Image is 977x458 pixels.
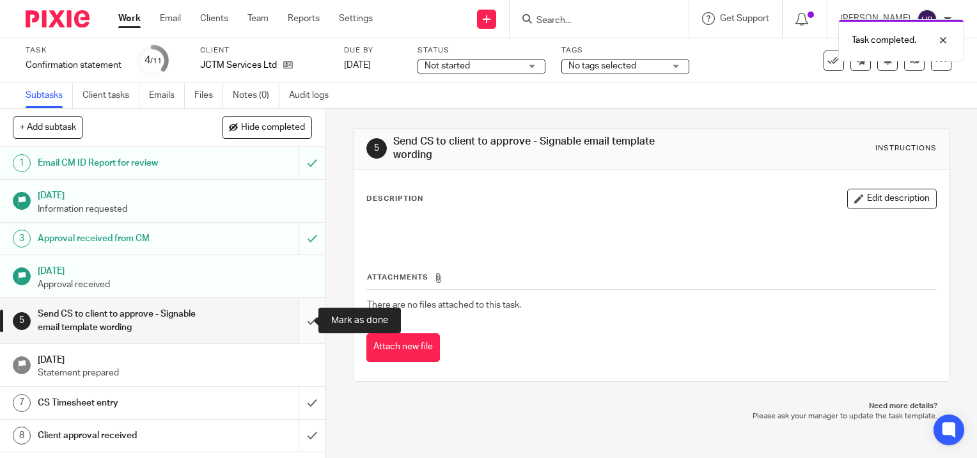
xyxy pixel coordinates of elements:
h1: CS Timesheet entry [38,393,203,413]
div: 4 [145,53,162,68]
label: Due by [344,45,402,56]
p: Approval received [38,278,313,291]
h1: Client approval received [38,426,203,445]
span: Not started [425,61,470,70]
span: There are no files attached to this task. [367,301,521,310]
span: Attachments [367,274,428,281]
a: Team [247,12,269,25]
a: Client tasks [82,83,139,108]
small: /11 [150,58,162,65]
img: Pixie [26,10,90,28]
p: JCTM Services Ltd [200,59,277,72]
h1: Send CS to client to approve - Signable email template wording [38,304,203,337]
span: [DATE] [344,61,371,70]
p: Task completed. [852,34,916,47]
a: Reports [288,12,320,25]
div: Instructions [875,143,937,154]
p: Please ask your manager to update the task template. [366,411,937,422]
span: No tags selected [568,61,636,70]
h1: Send CS to client to approve - Signable email template wording [393,135,678,162]
h1: Approval received from CM [38,229,203,248]
a: Audit logs [289,83,338,108]
div: 1 [13,154,31,172]
div: Confirmation statement [26,59,121,72]
p: Description [366,194,423,204]
label: Client [200,45,328,56]
label: Status [418,45,545,56]
h1: Email CM ID Report for review [38,154,203,173]
label: Task [26,45,121,56]
a: Files [194,83,223,108]
div: 5 [366,138,387,159]
h1: [DATE] [38,186,313,202]
div: 3 [13,230,31,248]
a: Email [160,12,181,25]
div: 5 [13,312,31,330]
button: + Add subtask [13,116,83,138]
a: Clients [200,12,228,25]
button: Edit description [847,189,937,209]
a: Work [118,12,141,25]
h1: [DATE] [38,351,313,367]
button: Attach new file [366,333,440,362]
div: 7 [13,394,31,412]
span: Hide completed [241,123,305,133]
p: Statement prepared [38,367,313,379]
a: Notes (0) [233,83,279,108]
img: svg%3E [917,9,937,29]
p: Information requested [38,203,313,216]
div: 8 [13,427,31,445]
a: Settings [339,12,373,25]
button: Hide completed [222,116,312,138]
a: Subtasks [26,83,73,108]
p: Need more details? [366,401,937,411]
a: Emails [149,83,185,108]
h1: [DATE] [38,262,313,278]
